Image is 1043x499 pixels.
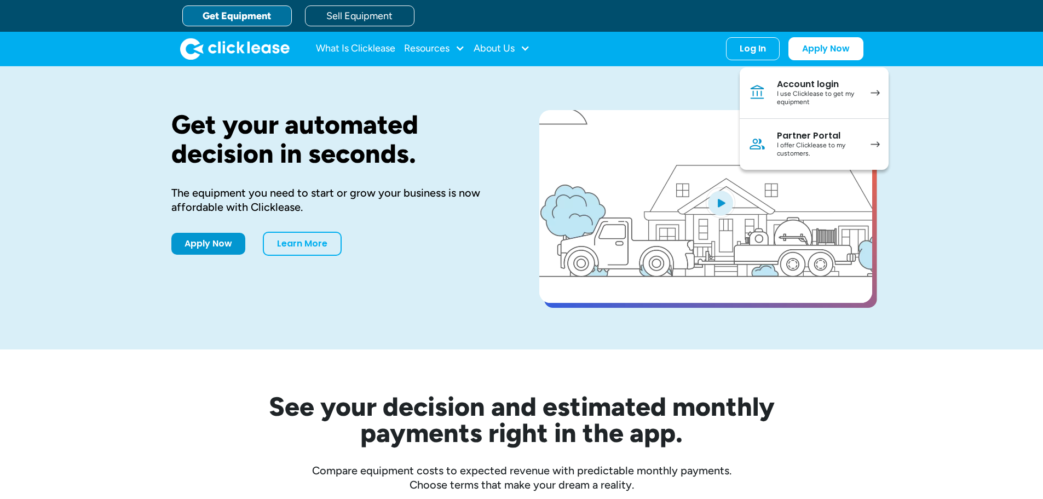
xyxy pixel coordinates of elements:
[777,90,860,107] div: I use Clicklease to get my equipment
[316,38,395,60] a: What Is Clicklease
[180,38,290,60] a: home
[871,141,880,147] img: arrow
[740,43,766,54] div: Log In
[871,90,880,96] img: arrow
[777,141,860,158] div: I offer Clicklease to my customers.
[777,79,860,90] div: Account login
[215,393,828,446] h2: See your decision and estimated monthly payments right in the app.
[171,110,504,168] h1: Get your automated decision in seconds.
[305,5,414,26] a: Sell Equipment
[263,232,342,256] a: Learn More
[180,38,290,60] img: Clicklease logo
[539,110,872,303] a: open lightbox
[777,130,860,141] div: Partner Portal
[474,38,530,60] div: About Us
[171,186,504,214] div: The equipment you need to start or grow your business is now affordable with Clicklease.
[740,67,889,170] nav: Log In
[404,38,465,60] div: Resources
[748,135,766,153] img: Person icon
[182,5,292,26] a: Get Equipment
[740,67,889,119] a: Account loginI use Clicklease to get my equipment
[740,119,889,170] a: Partner PortalI offer Clicklease to my customers.
[788,37,863,60] a: Apply Now
[171,463,872,492] div: Compare equipment costs to expected revenue with predictable monthly payments. Choose terms that ...
[171,233,245,255] a: Apply Now
[748,84,766,101] img: Bank icon
[706,187,735,218] img: Blue play button logo on a light blue circular background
